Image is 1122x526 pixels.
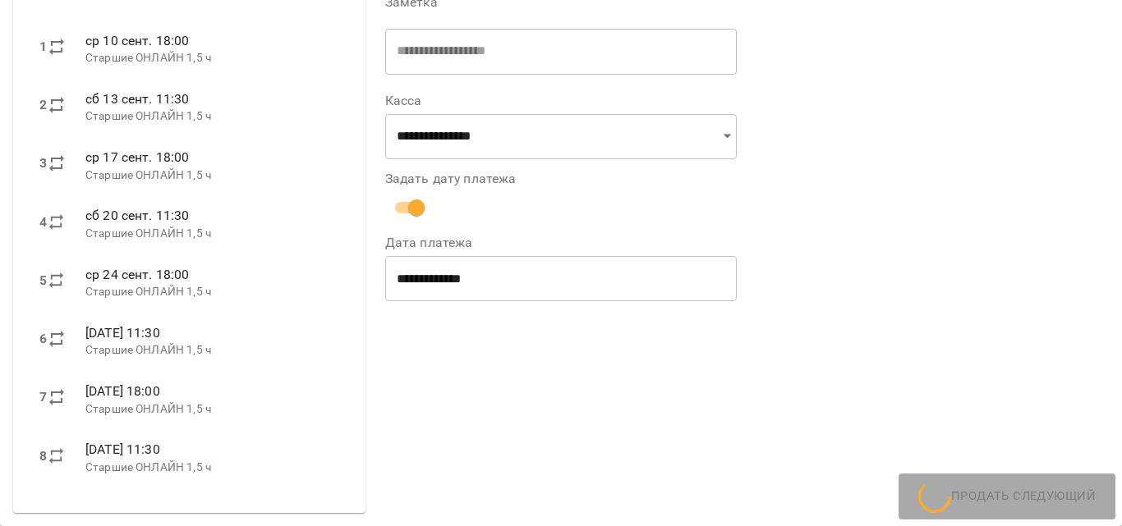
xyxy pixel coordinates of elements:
label: 5 [39,271,47,290]
span: ср 17 сент. 18:00 [85,149,190,165]
p: Старшие ОНЛАЙН 1,5 ч [85,108,339,125]
label: Задать дату платежа [385,172,738,185]
label: 7 [39,387,47,407]
label: Дата платежа [385,236,738,249]
p: Старшие ОНЛАЙН 1,5 ч [85,284,339,300]
span: ср 10 сент. 18:00 [85,33,190,48]
p: Старшие ОНЛАЙН 1,5 ч [85,401,339,418]
span: сб 13 сент. 11:30 [85,91,190,107]
p: Старшие ОНЛАЙН 1,5 ч [85,167,339,184]
label: 1 [39,37,47,57]
label: 4 [39,213,47,232]
p: Старшие ОНЛАЙН 1,5 ч [85,460,339,476]
label: 3 [39,153,47,173]
label: Касса [385,94,738,107]
p: Старшие ОНЛАЙН 1,5 ч [85,342,339,359]
label: 6 [39,329,47,349]
span: сб 20 сент. 11:30 [85,208,190,223]
span: [DATE] 11:30 [85,441,160,457]
span: ср 24 сент. 18:00 [85,267,190,282]
p: Старшие ОНЛАЙН 1,5 ч [85,50,339,66]
span: [DATE] 18:00 [85,383,160,399]
label: 2 [39,95,47,115]
p: Старшие ОНЛАЙН 1,5 ч [85,226,339,242]
span: [DATE] 11:30 [85,325,160,341]
label: 8 [39,446,47,466]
